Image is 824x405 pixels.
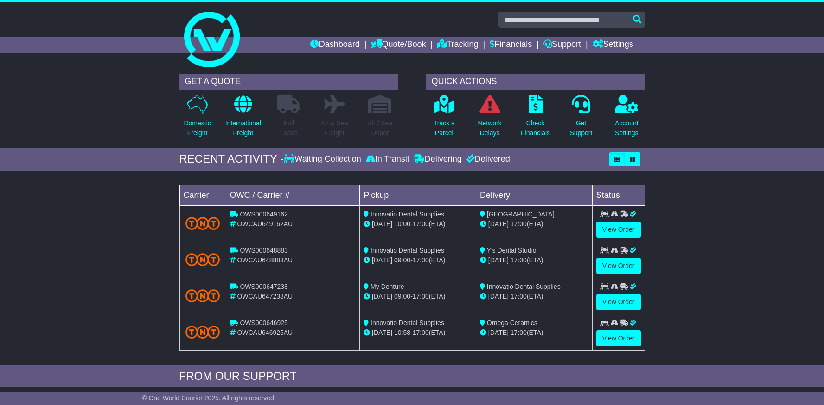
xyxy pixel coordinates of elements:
[434,118,455,138] p: Track a Parcel
[593,37,633,53] a: Settings
[360,185,476,205] td: Pickup
[394,220,410,228] span: 10:00
[179,185,226,205] td: Carrier
[372,329,392,336] span: [DATE]
[277,118,300,138] p: Full Loads
[394,256,410,264] span: 09:00
[521,118,550,138] p: Check Financials
[543,37,581,53] a: Support
[185,289,220,302] img: TNT_Domestic.png
[615,118,639,138] p: Account Settings
[488,329,509,336] span: [DATE]
[394,293,410,300] span: 09:00
[237,329,293,336] span: OWCAU646925AU
[237,256,293,264] span: OWCAU648883AU
[225,118,261,138] p: International Freight
[284,154,363,164] div: Waiting Collection
[413,220,429,228] span: 17:00
[142,394,276,402] span: © One World Courier 2025. All rights reserved.
[464,154,510,164] div: Delivered
[364,255,472,265] div: - (ETA)
[370,247,444,254] span: Innovatio Dental Supplies
[368,118,393,138] p: Air / Sea Depot
[183,94,211,143] a: DomesticFreight
[371,37,426,53] a: Quote/Book
[614,94,639,143] a: AccountSettings
[321,118,348,138] p: Air & Sea Freight
[370,319,444,327] span: Innovatio Dental Supplies
[372,293,392,300] span: [DATE]
[596,222,641,238] a: View Order
[480,292,588,301] div: (ETA)
[240,319,288,327] span: OWS000646925
[364,292,472,301] div: - (ETA)
[179,370,645,383] div: FROM OUR SUPPORT
[511,293,527,300] span: 17:00
[413,256,429,264] span: 17:00
[596,330,641,346] a: View Order
[487,283,561,290] span: Innovatio Dental Supplies
[226,185,360,205] td: OWC / Carrier #
[179,74,398,90] div: GET A QUOTE
[476,185,592,205] td: Delivery
[184,118,211,138] p: Domestic Freight
[364,328,472,338] div: - (ETA)
[490,37,532,53] a: Financials
[370,210,444,218] span: Innovatio Dental Supplies
[364,219,472,229] div: - (ETA)
[225,94,262,143] a: InternationalFreight
[240,210,288,218] span: OWS000649162
[596,258,641,274] a: View Order
[240,283,288,290] span: OWS000647238
[488,220,509,228] span: [DATE]
[569,118,592,138] p: Get Support
[487,319,537,327] span: Omega Ceramics
[412,154,464,164] div: Delivering
[487,210,555,218] span: [GEOGRAPHIC_DATA]
[310,37,360,53] a: Dashboard
[596,294,641,310] a: View Order
[372,220,392,228] span: [DATE]
[511,329,527,336] span: 17:00
[520,94,550,143] a: CheckFinancials
[478,118,501,138] p: Network Delays
[185,217,220,229] img: TNT_Domestic.png
[179,152,284,166] div: RECENT ACTIVITY -
[480,328,588,338] div: (ETA)
[185,253,220,266] img: TNT_Domestic.png
[370,283,404,290] span: My Denture
[477,94,502,143] a: NetworkDelays
[426,74,645,90] div: QUICK ACTIONS
[372,256,392,264] span: [DATE]
[488,256,509,264] span: [DATE]
[569,94,593,143] a: GetSupport
[364,154,412,164] div: In Transit
[185,326,220,338] img: TNT_Domestic.png
[237,220,293,228] span: OWCAU649162AU
[592,185,645,205] td: Status
[480,219,588,229] div: (ETA)
[240,247,288,254] span: OWS000648883
[487,247,537,254] span: Y's Dental Studio
[511,256,527,264] span: 17:00
[433,94,455,143] a: Track aParcel
[394,329,410,336] span: 10:58
[437,37,478,53] a: Tracking
[480,255,588,265] div: (ETA)
[511,220,527,228] span: 17:00
[488,293,509,300] span: [DATE]
[413,293,429,300] span: 17:00
[237,293,293,300] span: OWCAU647238AU
[413,329,429,336] span: 17:00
